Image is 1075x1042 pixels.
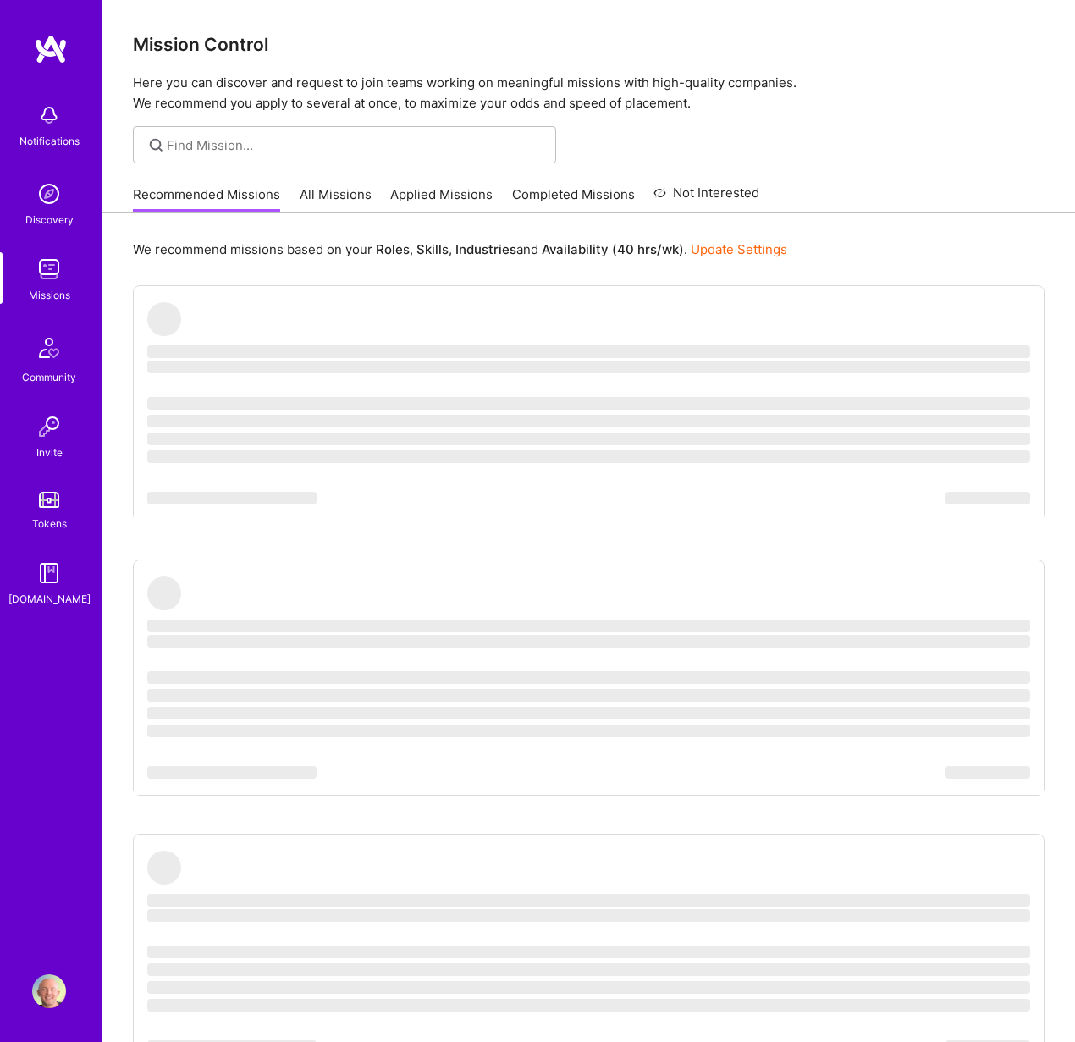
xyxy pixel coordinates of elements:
img: teamwork [32,252,66,286]
input: Find Mission... [167,136,543,154]
img: Community [29,328,69,368]
div: Missions [29,286,70,304]
h3: Mission Control [133,34,1045,55]
a: All Missions [300,185,372,213]
img: bell [32,98,66,132]
div: Community [22,368,76,386]
p: We recommend missions based on your , , and . [133,240,787,258]
img: discovery [32,177,66,211]
img: logo [34,34,68,64]
a: Completed Missions [512,185,635,213]
div: [DOMAIN_NAME] [8,590,91,608]
p: Here you can discover and request to join teams working on meaningful missions with high-quality ... [133,73,1045,113]
a: Recommended Missions [133,185,280,213]
i: icon SearchGrey [146,135,166,155]
div: Invite [36,444,63,461]
div: Discovery [25,211,74,229]
a: Not Interested [653,183,759,213]
b: Roles [376,241,410,257]
a: Update Settings [691,241,787,257]
b: Industries [455,241,516,257]
a: Applied Missions [390,185,493,213]
div: Tokens [32,515,67,532]
img: guide book [32,556,66,590]
img: User Avatar [32,974,66,1008]
img: Invite [32,410,66,444]
b: Availability (40 hrs/wk) [542,241,684,257]
b: Skills [416,241,449,257]
a: User Avatar [28,974,70,1008]
div: Notifications [19,132,80,150]
img: tokens [39,492,59,508]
